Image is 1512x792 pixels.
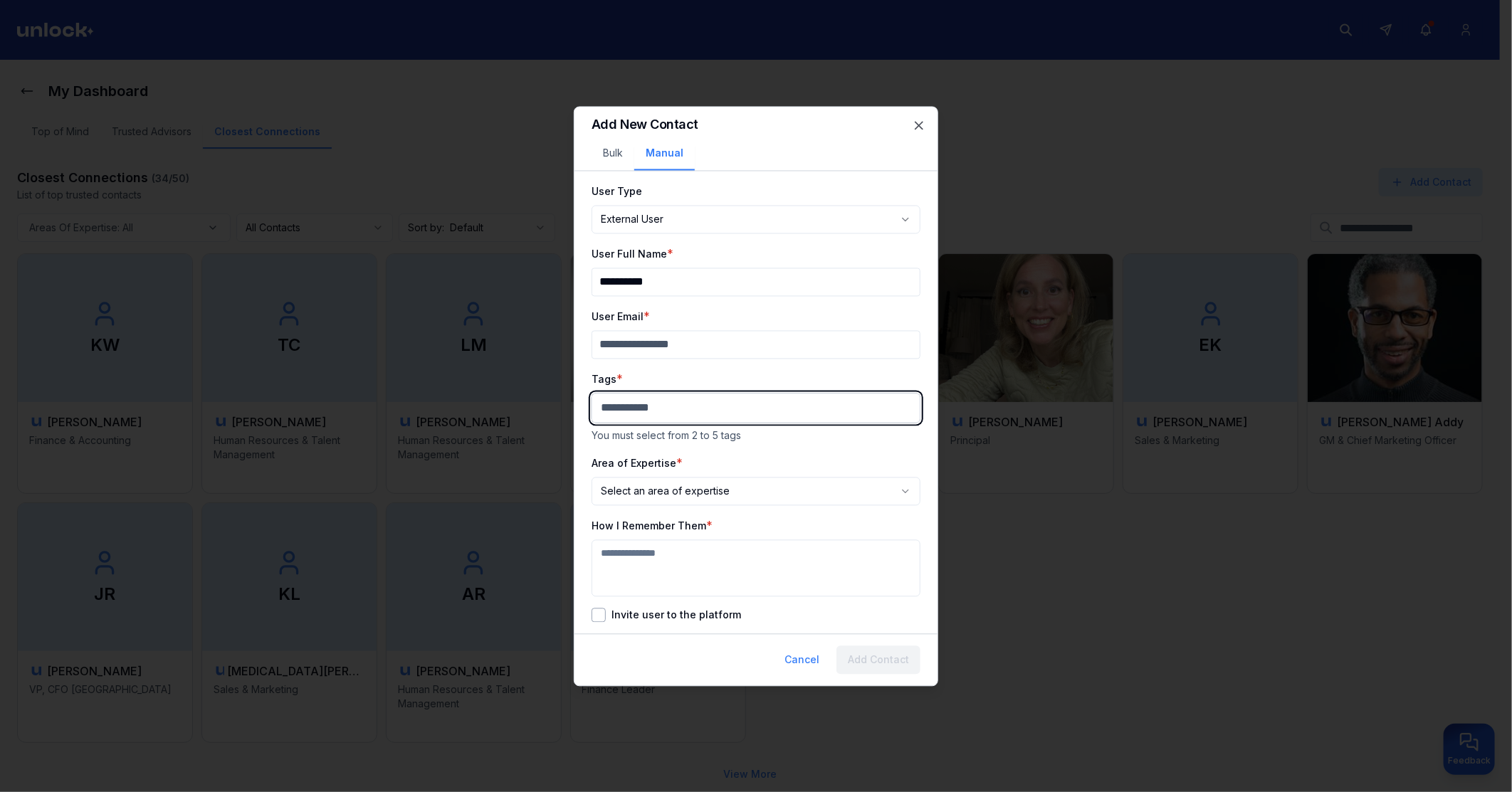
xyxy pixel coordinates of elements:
p: You must select from 2 to 5 tags [592,428,920,443]
button: Cancel [773,645,831,674]
label: Invite user to the platform [611,610,741,620]
button: Manual [634,146,695,170]
label: How I Remember Them [592,519,706,532]
label: Tags [592,373,616,385]
label: User Full Name [592,248,667,260]
label: Area of Expertise [592,457,676,469]
label: User Type [592,185,642,197]
h2: Add New Contact [592,118,920,131]
label: User Email [592,310,644,322]
button: Bulk [592,146,634,170]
